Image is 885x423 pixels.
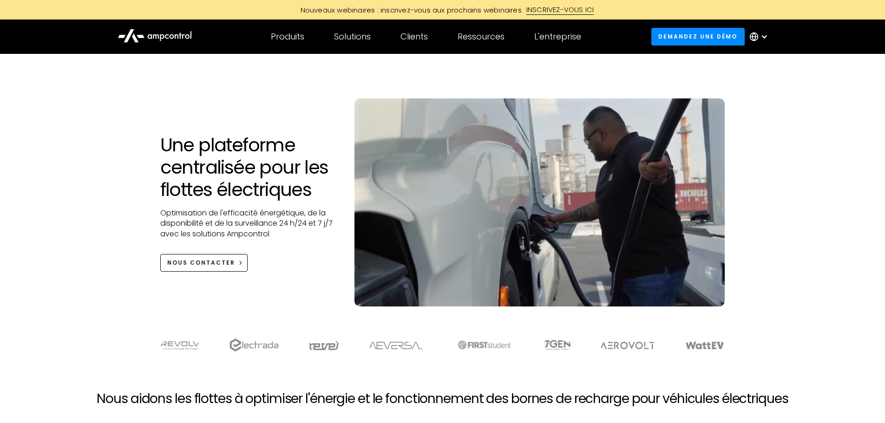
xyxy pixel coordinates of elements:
[534,32,581,42] div: L'entreprise
[291,5,526,15] div: Nouveaux webinaires : inscrivez-vous aux prochains webinaires
[271,32,304,42] div: Produits
[334,32,371,42] div: Solutions
[685,342,724,349] img: WattEV logo
[160,208,336,239] p: Optimisation de l'efficacité énergétique, de la disponibilité et de la surveillance 24 h/24 et 7 ...
[167,259,235,267] div: NOUS CONTACTER
[651,28,745,45] a: Demandez une démo
[229,338,278,351] img: electrada logo
[160,134,336,201] h1: Une plateforme centralisée pour les flottes électriques
[458,32,505,42] div: Ressources
[400,32,428,42] div: Clients
[97,391,788,407] h2: Nous aidons les flottes à optimiser l'énergie et le fonctionnement des bornes de recharge pour vé...
[526,5,594,15] div: INSCRIVEZ-VOUS ICI
[600,342,656,349] img: Aerovolt Logo
[234,5,652,15] a: Nouveaux webinaires : inscrivez-vous aux prochains webinairesINSCRIVEZ-VOUS ICI
[160,254,248,271] a: NOUS CONTACTER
